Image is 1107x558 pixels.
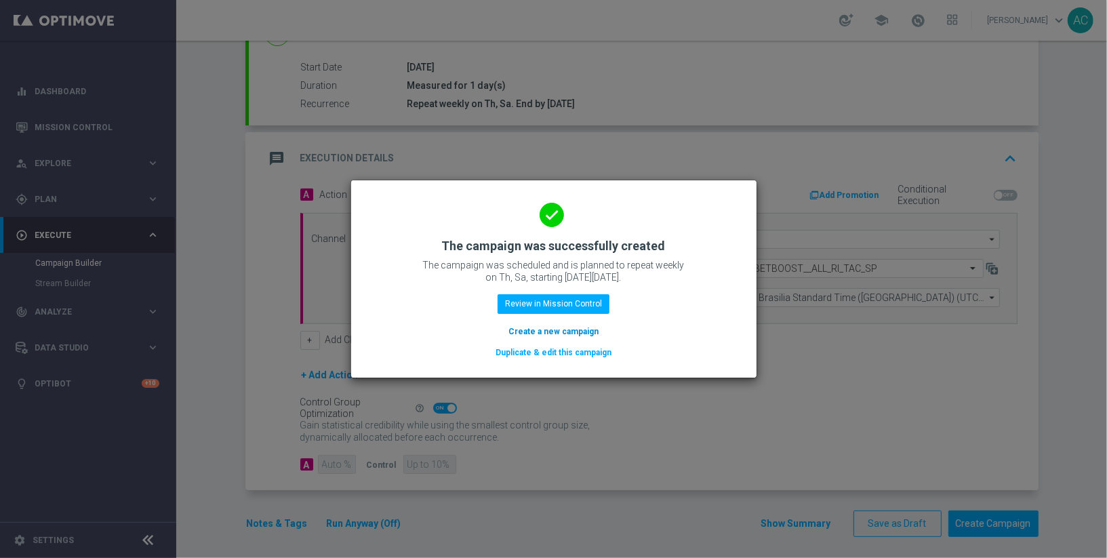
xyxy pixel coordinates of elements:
[442,238,666,254] h2: The campaign was successfully created
[507,324,600,339] button: Create a new campaign
[498,294,609,313] button: Review in Mission Control
[540,203,564,227] i: done
[418,259,689,283] p: The campaign was scheduled and is planned to repeat weekly on Th, Sa, starting [DATE][DATE].
[494,345,613,360] button: Duplicate & edit this campaign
